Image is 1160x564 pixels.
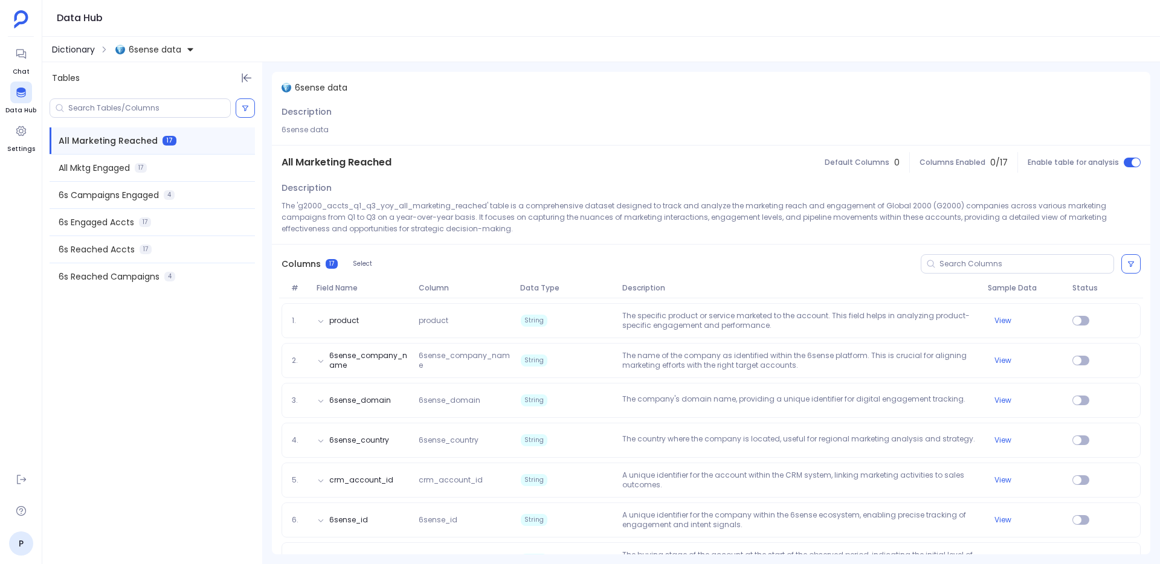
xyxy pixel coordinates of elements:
span: Settings [7,144,35,154]
span: 17 [163,136,176,146]
button: View [994,435,1011,445]
span: All Mktg Engaged [59,162,130,174]
span: 4 [164,272,175,281]
button: 6sense_domain [329,396,391,405]
p: The specific product or service marketed to the account. This field helps in analyzing product-sp... [617,311,982,330]
span: 17 [135,163,147,173]
button: 6sense_id [329,515,368,525]
a: Settings [7,120,35,154]
span: 5. [287,475,312,485]
button: View [994,475,1011,485]
span: # [286,283,312,293]
input: Search Columns [939,259,1113,269]
span: 2. [287,356,312,365]
p: The name of the company as identified within the 6sense platform. This is crucial for aligning ma... [617,351,982,370]
span: 0 / 17 [990,156,1008,168]
input: Search Tables/Columns [68,103,230,113]
img: iceberg.svg [282,83,291,92]
span: 6sense_country [414,435,516,445]
span: 17 [139,217,151,227]
span: Chat [10,67,32,77]
img: iceberg.svg [115,45,125,54]
span: String [521,514,547,526]
button: 6sense_company_name [329,351,410,370]
span: Data Type [515,283,617,293]
p: The 'g2000_accts_q1_q3_yoy_all_marketing_reached' table is a comprehensive dataset designed to tr... [282,200,1141,234]
span: product [414,316,516,325]
span: 6s Reached Campaigns [59,271,159,283]
span: 6sense_company_name [414,351,516,370]
img: petavue logo [14,10,28,28]
p: A unique identifier for the account within the CRM system, linking marketing activities to sales ... [617,470,982,490]
span: Column [414,283,516,293]
span: crm_account_id [414,475,516,485]
p: The company's domain name, providing a unique identifier for digital engagement tracking. [617,394,982,406]
span: String [521,394,547,406]
a: Chat [10,43,32,77]
button: product [329,316,359,325]
span: 4 [164,190,175,200]
span: All Marketing Reached [59,135,158,147]
span: 17 [140,245,152,254]
button: 6sense data [113,40,197,59]
button: crm_account_id [329,475,393,485]
span: String [521,315,547,327]
span: Columns Enabled [920,158,985,167]
span: 6sense data [295,82,347,94]
button: View [994,356,1011,365]
span: All Marketing Reached [282,155,391,170]
span: 6sense_id [414,515,516,525]
span: 3. [287,396,312,405]
p: 6sense data [282,124,1141,135]
span: 6s Engaged Accts [59,216,134,228]
span: Field Name [312,283,414,293]
span: Sample Data [983,283,1068,293]
span: 17 [326,259,338,269]
span: 6s Reached Accts [59,243,135,255]
span: Description [617,283,983,293]
span: String [521,434,547,446]
span: 1. [287,316,312,325]
a: P [9,531,33,556]
span: Status [1068,283,1101,293]
p: A unique identifier for the company within the 6sense ecosystem, enabling precise tracking of eng... [617,510,982,530]
span: 6sense data [129,43,181,56]
span: 6s Campaigns Engaged [59,189,159,201]
span: String [521,354,547,367]
span: Columns [282,258,321,270]
div: Tables [42,62,262,94]
span: 6sense_domain [414,396,516,405]
span: Default Columns [825,158,889,167]
button: View [994,316,1011,325]
span: 4. [287,435,312,445]
span: Enable table for analysis [1028,158,1119,167]
span: Description [282,182,332,194]
button: View [994,396,1011,405]
button: Select [345,256,380,272]
button: Hide Tables [238,69,255,86]
span: Dictionary [52,43,95,56]
span: Description [282,106,332,118]
a: Data Hub [5,82,36,115]
h1: Data Hub [57,10,103,27]
span: 0 [894,156,900,168]
button: View [994,515,1011,525]
span: String [521,474,547,486]
span: 6. [287,515,312,525]
button: 6sense_country [329,435,389,445]
p: The country where the company is located, useful for regional marketing analysis and strategy. [617,434,982,446]
span: Data Hub [5,106,36,115]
